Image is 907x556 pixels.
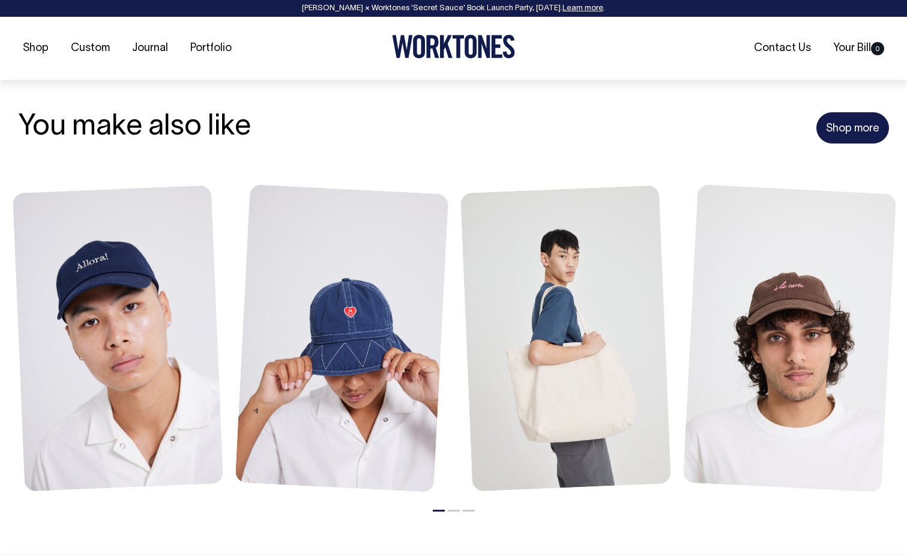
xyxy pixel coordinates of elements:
[235,184,449,492] img: indigo
[828,38,889,58] a: Your Bill0
[816,112,889,144] a: Shop more
[433,510,445,512] button: 1 of 3
[871,42,884,55] span: 0
[683,184,897,492] img: espresso
[448,510,460,512] button: 2 of 3
[562,5,603,12] a: Learn more
[18,112,251,144] h3: You make also like
[12,4,895,13] div: [PERSON_NAME] × Worktones ‘Secret Sauce’ Book Launch Party, [DATE]. .
[66,38,115,58] a: Custom
[185,38,237,58] a: Portfolio
[127,38,173,58] a: Journal
[460,185,671,491] img: natural
[463,510,475,512] button: 3 of 3
[18,38,53,58] a: Shop
[749,38,816,58] a: Contact Us
[13,185,223,491] img: dark-navy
